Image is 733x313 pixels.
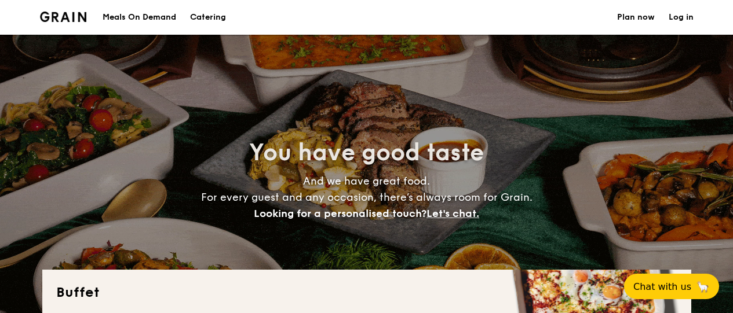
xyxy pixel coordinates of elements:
button: Chat with us🦙 [624,274,719,299]
span: 🦙 [696,280,710,293]
h2: Buffet [56,283,677,302]
span: Chat with us [633,281,691,292]
span: Let's chat. [426,207,479,220]
a: Logotype [40,12,87,22]
img: Grain [40,12,87,22]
